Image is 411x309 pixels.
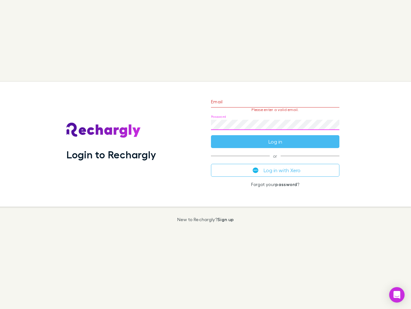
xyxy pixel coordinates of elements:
[217,217,234,222] a: Sign up
[389,287,405,303] div: Open Intercom Messenger
[177,217,234,222] p: New to Rechargly?
[211,182,339,187] p: Forgot your ?
[211,114,226,119] label: Password
[211,135,339,148] button: Log in
[66,148,156,161] h1: Login to Rechargly
[275,182,297,187] a: password
[66,123,141,138] img: Rechargly's Logo
[253,167,258,173] img: Xero's logo
[211,164,339,177] button: Log in with Xero
[211,108,339,112] p: Please enter a valid email.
